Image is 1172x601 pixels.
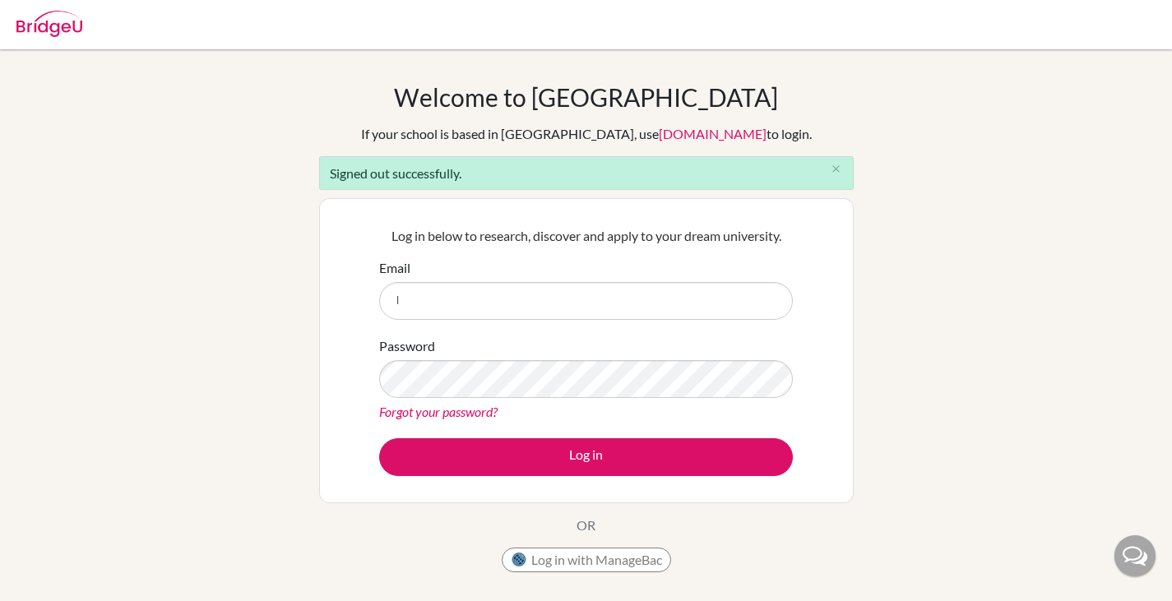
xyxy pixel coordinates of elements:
[502,548,671,572] button: Log in with ManageBac
[379,438,793,476] button: Log in
[319,156,854,190] div: Signed out successfully.
[16,11,82,37] img: Bridge-U
[830,163,842,175] i: close
[379,226,793,246] p: Log in below to research, discover and apply to your dream university.
[659,126,767,141] a: [DOMAIN_NAME]
[379,258,410,278] label: Email
[820,157,853,182] button: Close
[577,515,595,535] p: OR
[379,336,435,356] label: Password
[361,124,812,144] div: If your school is based in [GEOGRAPHIC_DATA], use to login.
[394,82,778,112] h1: Welcome to [GEOGRAPHIC_DATA]
[379,404,498,419] a: Forgot your password?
